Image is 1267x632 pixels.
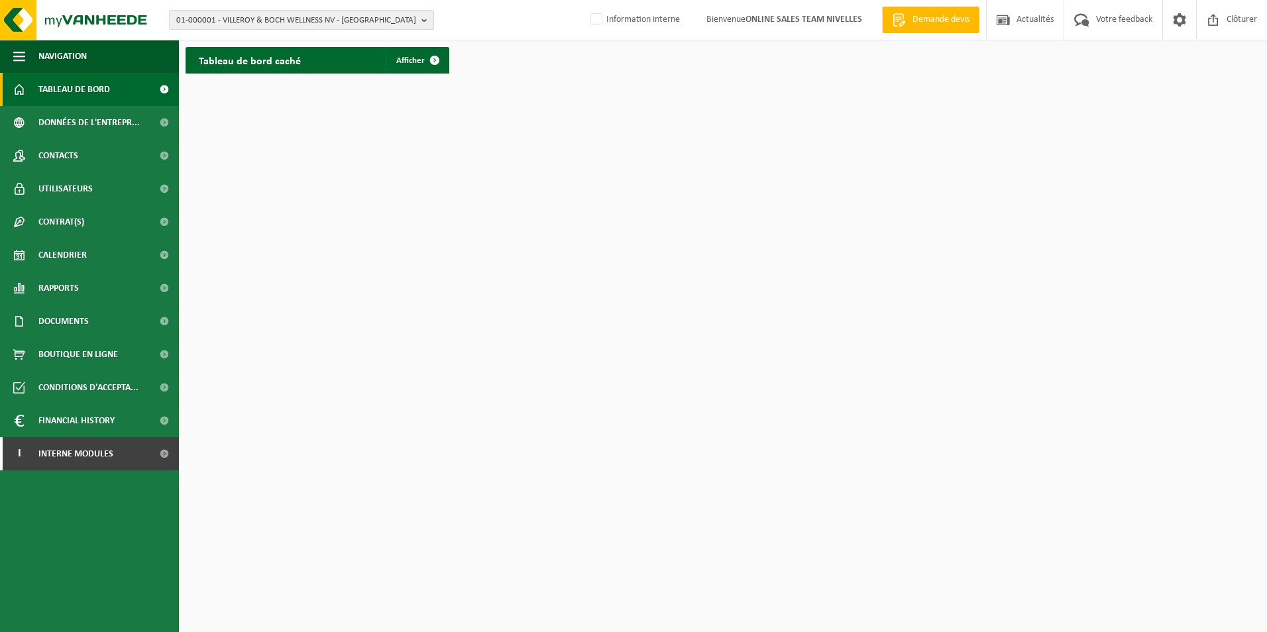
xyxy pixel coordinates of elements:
[38,272,79,305] span: Rapports
[38,139,78,172] span: Contacts
[745,15,862,25] strong: ONLINE SALES TEAM NIVELLES
[588,10,680,30] label: Information interne
[169,10,434,30] button: 01-000001 - VILLEROY & BOCH WELLNESS NV - [GEOGRAPHIC_DATA]
[396,56,425,65] span: Afficher
[38,305,89,338] span: Documents
[38,40,87,73] span: Navigation
[13,437,25,470] span: I
[386,47,448,74] a: Afficher
[38,172,93,205] span: Utilisateurs
[186,47,314,73] h2: Tableau de bord caché
[38,437,113,470] span: Interne modules
[38,205,84,238] span: Contrat(s)
[176,11,416,30] span: 01-000001 - VILLEROY & BOCH WELLNESS NV - [GEOGRAPHIC_DATA]
[38,404,115,437] span: Financial History
[38,106,140,139] span: Données de l'entrepr...
[38,73,110,106] span: Tableau de bord
[882,7,979,33] a: Demande devis
[38,338,118,371] span: Boutique en ligne
[38,371,138,404] span: Conditions d'accepta...
[38,238,87,272] span: Calendrier
[909,13,973,26] span: Demande devis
